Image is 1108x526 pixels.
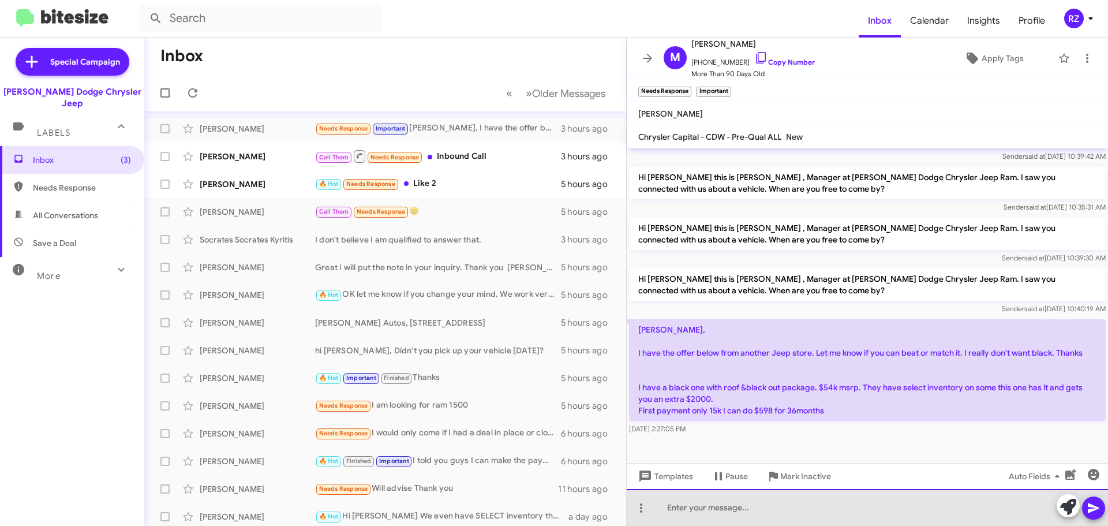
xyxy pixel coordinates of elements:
div: I am looking for ram 1500 [315,399,561,412]
div: [PERSON_NAME] Autos, [STREET_ADDRESS] [315,317,561,329]
span: [DATE] 2:27:05 PM [629,424,686,433]
a: Insights [958,4,1009,38]
span: Important [376,125,406,132]
button: Previous [499,81,519,105]
div: [PERSON_NAME] [200,151,315,162]
span: 🔥 Hot [319,374,339,382]
span: 🔥 Hot [319,457,339,465]
div: 11 hours ago [558,483,617,495]
button: Apply Tags [934,48,1053,69]
div: [PERSON_NAME] [200,372,315,384]
div: 3 hours ago [561,123,617,135]
span: said at [1024,253,1045,262]
div: 😊 [315,205,561,218]
div: 5 hours ago [561,262,617,273]
span: Save a Deal [33,237,76,249]
span: Templates [636,466,693,487]
a: Calendar [901,4,958,38]
span: Auto Fields [1009,466,1064,487]
span: [PERSON_NAME] [691,37,815,51]
span: Sender [DATE] 10:40:19 AM [1002,304,1106,313]
p: [PERSON_NAME], I have the offer below from another Jeep store. Let me know if you can beat or mat... [629,319,1106,421]
div: RZ [1064,9,1084,28]
span: New [786,132,803,142]
div: [PERSON_NAME] [200,456,315,467]
button: Mark Inactive [757,466,840,487]
span: said at [1026,203,1046,211]
div: Socrates Socrates Kyritis [200,234,315,245]
div: 5 hours ago [561,345,617,356]
span: Needs Response [319,125,368,132]
button: Next [519,81,612,105]
span: Pause [725,466,748,487]
span: Special Campaign [50,56,120,68]
span: Needs Response [370,154,420,161]
span: [PHONE_NUMBER] [691,51,815,68]
div: 3 hours ago [561,234,617,245]
span: More Than 90 Days Old [691,68,815,80]
div: OK let me know if you change your mind. We work very hard to get everyone approved. [PERSON_NAME] [315,288,561,301]
div: I would only come if I had a deal in place or close to it on the phone. I'm looking all round rig... [315,427,561,440]
div: I told you guys I can make the payments but to put a down payment down is not possible at the moment [315,454,561,468]
span: [PERSON_NAME] [638,109,703,119]
p: Hi [PERSON_NAME] this is [PERSON_NAME] , Manager at [PERSON_NAME] Dodge Chrysler Jeep Ram. I saw ... [629,167,1106,199]
div: [PERSON_NAME] [200,178,315,190]
span: 🔥 Hot [319,291,339,299]
div: 5 hours ago [561,317,617,329]
span: » [526,86,532,100]
span: Finished [384,374,409,382]
div: 6 hours ago [561,428,617,439]
a: Inbox [859,4,901,38]
span: Important [379,457,409,465]
div: 3 hours ago [561,151,617,162]
div: [PERSON_NAME] [200,206,315,218]
span: Needs Response [319,430,368,437]
span: Sender [DATE] 10:39:42 AM [1002,152,1106,161]
span: Sender [DATE] 10:39:30 AM [1002,253,1106,262]
div: [PERSON_NAME] [200,345,315,356]
div: [PERSON_NAME] [200,483,315,495]
span: Inbox [33,154,131,166]
input: Search [140,5,382,32]
span: Apply Tags [982,48,1024,69]
p: Hi [PERSON_NAME] this is [PERSON_NAME] , Manager at [PERSON_NAME] Dodge Chrysler Jeep Ram. I saw ... [629,218,1106,250]
div: [PERSON_NAME] [200,428,315,439]
span: M [670,49,680,67]
button: Templates [627,466,702,487]
div: Thanks [315,371,561,385]
div: Like 2 [315,177,561,191]
div: [PERSON_NAME] [200,123,315,135]
span: Needs Response [346,180,395,188]
span: (3) [121,154,131,166]
a: Profile [1009,4,1054,38]
button: Pause [702,466,757,487]
nav: Page navigation example [500,81,612,105]
span: 🔥 Hot [319,513,339,520]
div: [PERSON_NAME] [200,289,315,301]
button: Auto Fields [1000,466,1073,487]
small: Needs Response [638,87,691,97]
small: Important [696,87,731,97]
div: Hi [PERSON_NAME] We even have SELECT inventory that has additional incentives for the client. Wou... [315,510,568,523]
span: Chrysler Capital - CDW - Pre-Qual ALL [638,132,781,142]
span: said at [1025,152,1045,161]
div: Great I will put the note in your inquiry. Thank you [PERSON_NAME] [315,262,561,273]
a: Special Campaign [16,48,129,76]
span: Call Them [319,154,349,161]
a: Copy Number [754,58,815,66]
div: [PERSON_NAME] [200,317,315,329]
button: RZ [1054,9,1095,28]
div: 5 hours ago [561,206,617,218]
span: Needs Response [319,485,368,493]
div: 5 hours ago [561,178,617,190]
span: Needs Response [33,182,131,193]
span: Finished [346,457,372,465]
div: 5 hours ago [561,400,617,412]
div: 5 hours ago [561,289,617,301]
div: [PERSON_NAME], I have the offer below from another Jeep store. Let me know if you can beat or mat... [315,122,561,135]
span: Call Them [319,208,349,215]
